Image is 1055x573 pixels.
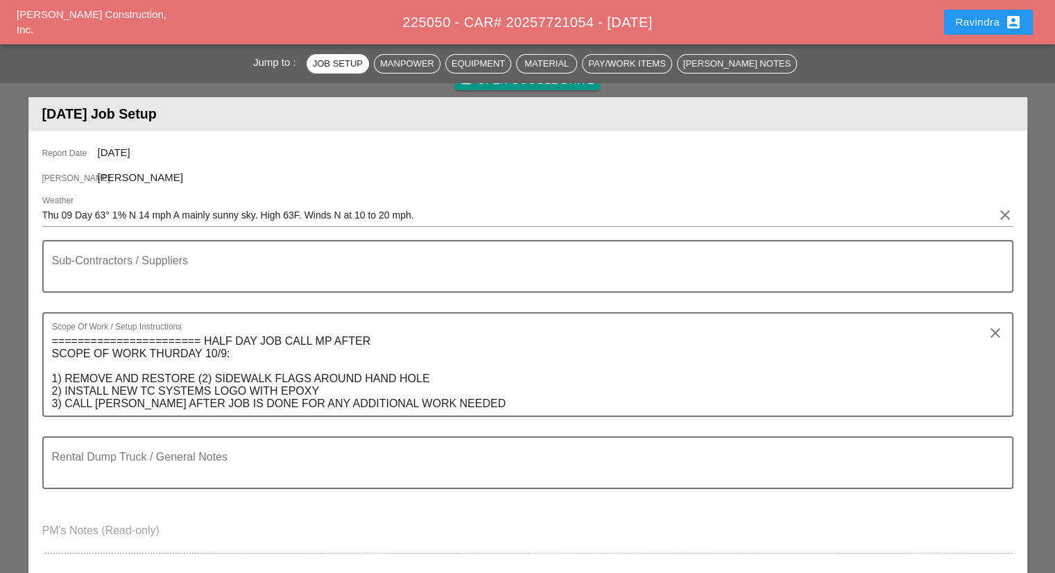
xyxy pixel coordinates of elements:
span: Jump to : [253,56,302,68]
button: Ravindra [944,10,1033,35]
span: [DATE] [98,146,130,158]
span: [PERSON_NAME] [98,171,183,183]
textarea: Sub-Contractors / Suppliers [52,258,993,291]
textarea: Rental Dump Truck / General Notes [52,454,993,488]
button: [PERSON_NAME] Notes [677,54,797,74]
i: clear [987,325,1004,341]
div: Manpower [380,57,434,71]
header: [DATE] Job Setup [28,97,1027,131]
i: clear [997,207,1013,223]
div: Equipment [452,57,505,71]
i: account_box [1005,14,1022,31]
textarea: PM's Notes (Read-only) [42,520,1013,553]
a: [PERSON_NAME] Construction, Inc. [17,8,166,36]
span: [PERSON_NAME] [42,172,98,185]
input: Weather [42,204,994,226]
span: 225050 - CAR# 20257721054 - [DATE] [402,15,652,30]
button: Equipment [445,54,511,74]
button: Manpower [374,54,440,74]
div: Ravindra [955,14,1022,31]
button: Material [516,54,577,74]
span: Report Date [42,147,98,160]
textarea: Scope Of Work / Setup Instructions [52,330,993,416]
button: Pay/Work Items [582,54,671,74]
div: Material [522,57,571,71]
div: [PERSON_NAME] Notes [683,57,791,71]
button: Job Setup [307,54,369,74]
div: Pay/Work Items [588,57,665,71]
div: Job Setup [313,57,363,71]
